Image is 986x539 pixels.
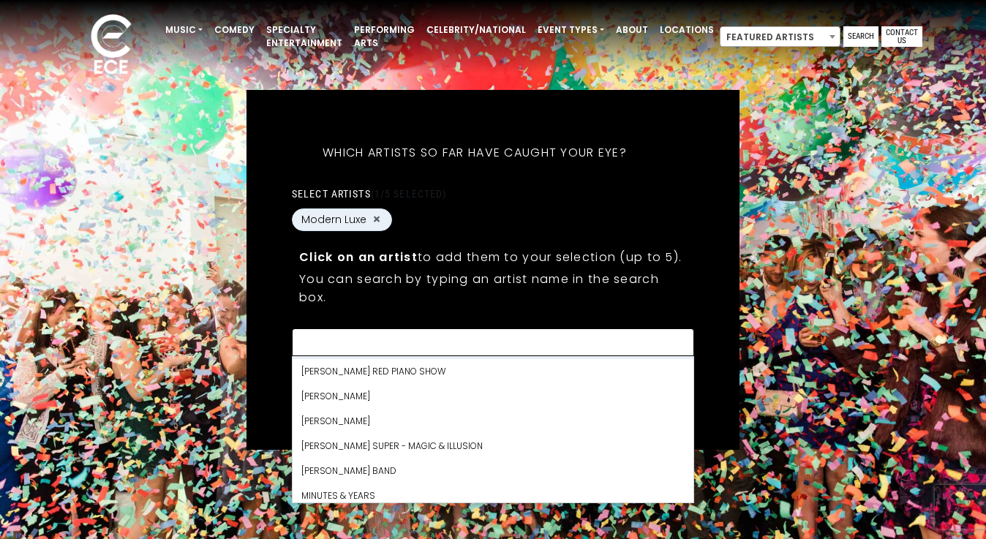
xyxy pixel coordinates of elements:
a: Comedy [208,18,260,42]
li: [PERSON_NAME] SUPER - MAGIC & ILLUSION [293,434,693,459]
span: Featured Artists [720,26,840,47]
a: Music [159,18,208,42]
a: Contact Us [881,26,922,47]
li: [PERSON_NAME] [293,409,693,434]
p: to add them to your selection (up to 5). [299,248,687,266]
a: About [610,18,654,42]
a: Locations [654,18,720,42]
span: (1/5 selected) [371,188,447,200]
span: Modern Luxe [301,212,366,227]
a: Search [843,26,878,47]
img: ece_new_logo_whitev2-1.png [75,10,148,81]
p: You can search by typing an artist name in the search box. [299,270,687,306]
a: Specialty Entertainment [260,18,348,56]
a: Event Types [532,18,610,42]
textarea: Search [301,338,685,351]
span: Featured Artists [720,27,840,48]
li: [PERSON_NAME] Band [293,459,693,483]
a: Celebrity/National [421,18,532,42]
li: [PERSON_NAME] [293,384,693,409]
li: [PERSON_NAME] Red Piano Show [293,359,693,384]
strong: Click on an artist [299,249,418,265]
button: Remove Modern Luxe [371,213,383,226]
label: Select artists [292,187,446,200]
h5: Which artists so far have caught your eye? [292,127,658,179]
a: Performing Arts [348,18,421,56]
li: MINUTES & YEARS [293,483,693,508]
